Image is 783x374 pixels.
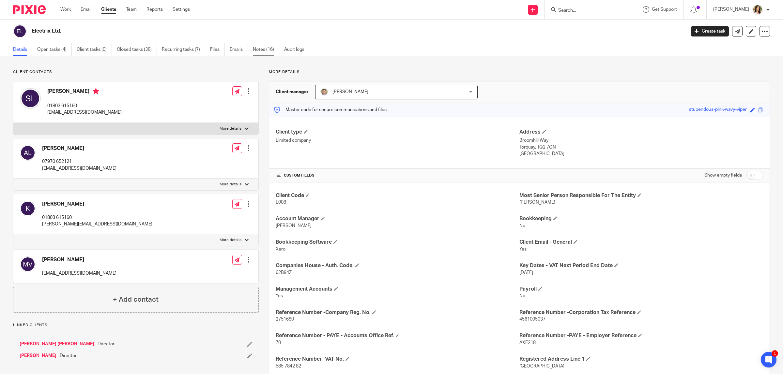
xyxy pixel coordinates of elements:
[77,43,112,56] a: Client tasks (0)
[113,295,159,305] h4: + Add contact
[284,43,309,56] a: Audit logs
[276,192,519,199] h4: Client Code
[269,69,770,75] p: More details
[519,215,763,222] h4: Bookkeeping
[220,237,241,243] p: More details
[126,6,137,13] a: Team
[146,6,163,13] a: Reports
[20,256,36,272] img: svg%3E
[220,182,241,187] p: More details
[276,286,519,293] h4: Management Accounts
[276,247,285,252] span: Xero
[42,158,116,165] p: 07970 652121
[519,294,525,298] span: No
[47,88,122,96] h4: [PERSON_NAME]
[691,26,729,36] a: Create task
[42,201,152,208] h4: [PERSON_NAME]
[42,221,152,227] p: [PERSON_NAME][EMAIL_ADDRESS][DOMAIN_NAME]
[60,352,77,359] span: Director
[276,309,519,316] h4: Reference Number -Company Reg. No.
[519,144,763,151] p: Torquay, TQ2 7QN
[93,88,99,94] i: Primary
[32,28,551,35] h2: Electrix Ltd.
[276,129,519,136] h4: Client type
[276,270,292,275] span: 62B94Z
[276,173,519,178] h4: CUSTOM FIELDS
[704,172,742,179] label: Show empty fields
[276,262,519,269] h4: Companies House - Auth. Code.
[276,215,519,222] h4: Account Manager
[519,129,763,136] h4: Address
[42,214,152,221] p: 01803 615160
[47,103,122,109] p: 01803 615160
[519,223,525,228] span: No
[42,145,116,152] h4: [PERSON_NAME]
[519,239,763,246] h4: Client Email - General
[81,6,91,13] a: Email
[20,145,36,161] img: svg%3E
[253,43,279,56] a: Notes (16)
[47,109,122,116] p: [EMAIL_ADDRESS][DOMAIN_NAME]
[652,7,677,12] span: Get Support
[713,6,749,13] p: [PERSON_NAME]
[519,356,763,363] h4: Registered Address Line 1
[13,69,259,75] p: Client contacts
[519,317,545,322] span: 4561005037
[276,223,312,228] span: [PERSON_NAME]
[320,88,328,96] img: High%20Res%20Andrew%20Price%20Accountants_Poppy%20Jakes%20photography-1118.jpg
[220,126,241,131] p: More details
[519,137,763,144] p: Broomhill Way
[519,340,536,345] span: AXE218
[276,356,519,363] h4: Reference Number -VAT No.
[20,341,94,347] a: [PERSON_NAME] [PERSON_NAME]
[519,270,533,275] span: [DATE]
[276,137,519,144] p: Limited company
[37,43,72,56] a: Open tasks (4)
[519,286,763,293] h4: Payroll
[13,5,46,14] img: Pixie
[752,5,763,15] img: High%20Res%20Andrew%20Price%20Accountants_Poppy%20Jakes%20photography-1153.jpg
[13,43,32,56] a: Details
[519,332,763,339] h4: Reference Number -PAYE - Employer Reference
[276,89,309,95] h3: Client manager
[101,6,116,13] a: Clients
[276,332,519,339] h4: Reference Number - PAYE - Accounts Office Ref.
[332,90,368,94] span: [PERSON_NAME]
[274,107,387,113] p: Master code for secure communications and files
[42,256,116,263] h4: [PERSON_NAME]
[519,192,763,199] h4: Most Senior Person Responsible For The Entity
[42,165,116,172] p: [EMAIL_ADDRESS][DOMAIN_NAME]
[519,200,555,205] span: [PERSON_NAME]
[276,364,301,368] span: 585 7842 82
[13,323,259,328] p: Linked clients
[230,43,248,56] a: Emails
[276,340,281,345] span: 70
[558,8,616,14] input: Search
[276,294,283,298] span: Yes
[20,201,36,216] img: svg%3E
[519,262,763,269] h4: Key Dates - VAT Next Period End Date
[276,317,294,322] span: 2751680
[276,239,519,246] h4: Bookkeeping Software
[20,352,56,359] a: [PERSON_NAME]
[162,43,205,56] a: Recurring tasks (7)
[98,341,115,347] span: Director
[20,88,41,109] img: svg%3E
[173,6,190,13] a: Settings
[42,270,116,277] p: [EMAIL_ADDRESS][DOMAIN_NAME]
[117,43,157,56] a: Closed tasks (38)
[13,24,27,38] img: svg%3E
[519,151,763,157] p: [GEOGRAPHIC_DATA]
[519,247,527,252] span: Yes
[210,43,225,56] a: Files
[689,106,747,114] div: stupendous-pink-wavy-viper
[519,364,564,368] span: [GEOGRAPHIC_DATA]
[772,350,778,357] div: 1
[60,6,71,13] a: Work
[519,309,763,316] h4: Reference Number -Corporation Tax Reference
[276,200,286,205] span: E008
